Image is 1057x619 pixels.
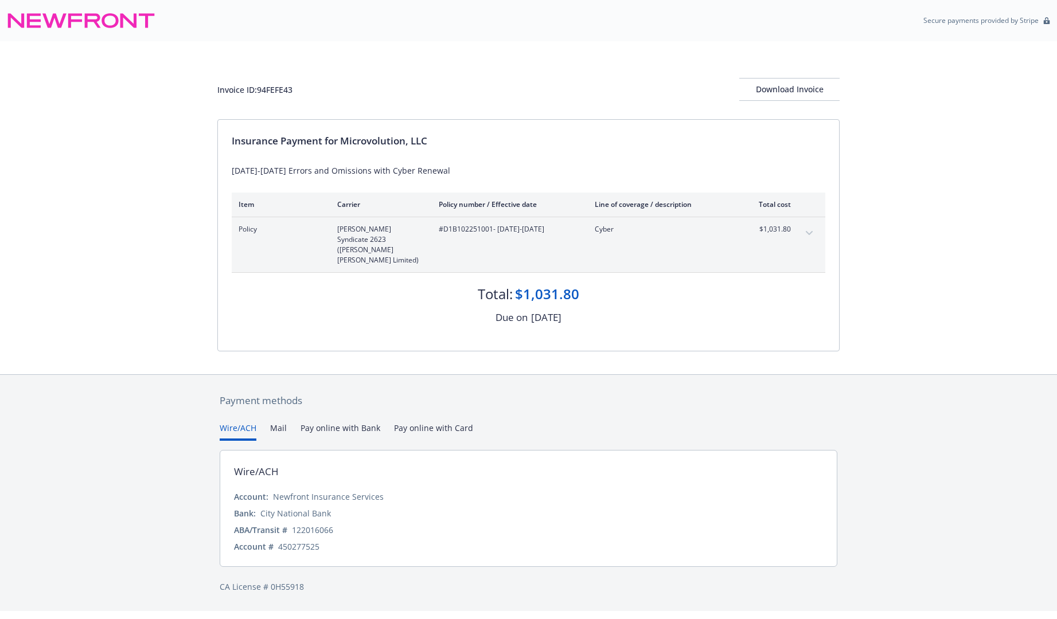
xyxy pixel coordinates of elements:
[234,540,274,553] div: Account #
[232,164,825,177] div: [DATE]-[DATE] Errors and Omissions with Cyber Renewal
[739,79,840,100] div: Download Invoice
[220,581,837,593] div: CA License # 0H55918
[260,507,331,519] div: City National Bank
[595,224,730,234] span: Cyber
[217,84,292,96] div: Invoice ID: 94FEFE43
[278,540,319,553] div: 450277525
[923,15,1039,25] p: Secure payments provided by Stripe
[748,224,791,234] span: $1,031.80
[234,464,279,479] div: Wire/ACH
[800,224,818,242] button: expand content
[394,422,473,441] button: Pay online with Card
[748,199,791,209] div: Total cost
[496,310,528,325] div: Due on
[595,199,730,209] div: Line of coverage / description
[478,284,513,304] div: Total:
[270,422,287,441] button: Mail
[301,422,380,441] button: Pay online with Bank
[292,524,333,536] div: 122016066
[515,284,579,304] div: $1,031.80
[232,134,825,148] div: Insurance Payment for Microvolution, LLC
[337,224,420,265] span: [PERSON_NAME] Syndicate 2623 ([PERSON_NAME] [PERSON_NAME] Limited)
[531,310,561,325] div: [DATE]
[337,199,420,209] div: Carrier
[232,217,825,272] div: Policy[PERSON_NAME] Syndicate 2623 ([PERSON_NAME] [PERSON_NAME] Limited)#D1B102251001- [DATE]-[DA...
[234,491,268,503] div: Account:
[220,422,256,441] button: Wire/ACH
[439,224,576,234] span: #D1B102251001 - [DATE]-[DATE]
[239,199,319,209] div: Item
[234,524,287,536] div: ABA/Transit #
[739,78,840,101] button: Download Invoice
[273,491,384,503] div: Newfront Insurance Services
[239,224,319,234] span: Policy
[220,393,837,408] div: Payment methods
[439,199,576,209] div: Policy number / Effective date
[234,507,256,519] div: Bank:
